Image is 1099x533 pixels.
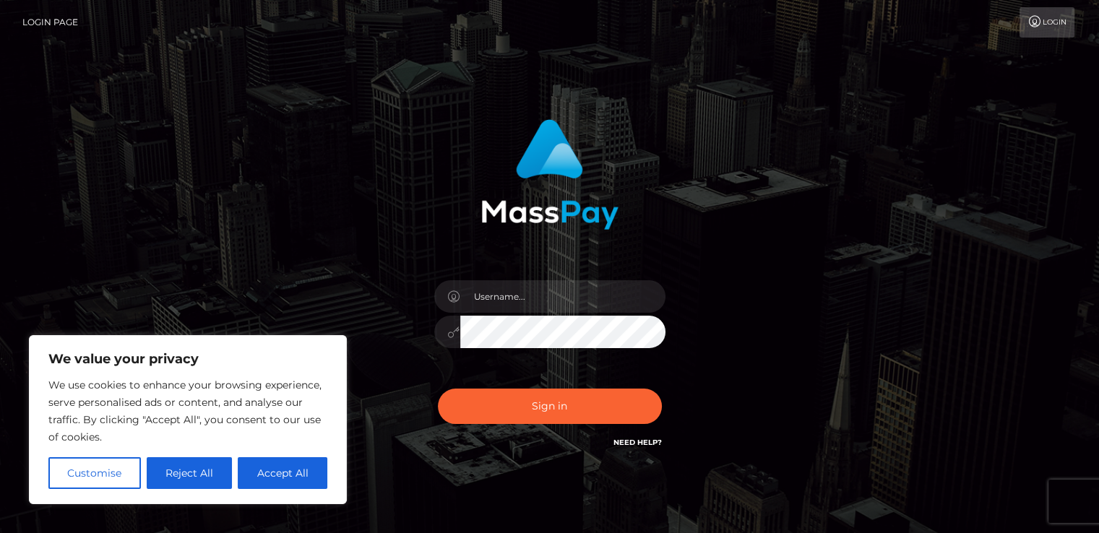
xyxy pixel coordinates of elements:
button: Accept All [238,457,327,489]
img: MassPay Login [481,119,619,230]
a: Need Help? [613,438,662,447]
p: We value your privacy [48,350,327,368]
button: Reject All [147,457,233,489]
button: Customise [48,457,141,489]
a: Login [1020,7,1074,38]
button: Sign in [438,389,662,424]
div: We value your privacy [29,335,347,504]
a: Login Page [22,7,78,38]
input: Username... [460,280,665,313]
p: We use cookies to enhance your browsing experience, serve personalised ads or content, and analys... [48,376,327,446]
